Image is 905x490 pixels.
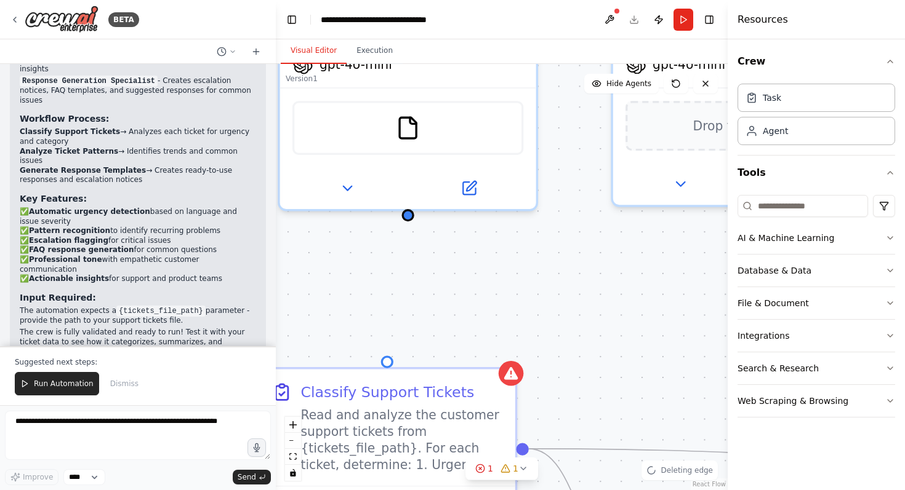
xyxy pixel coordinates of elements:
button: Start a new chat [246,44,266,59]
div: Integrations [738,330,789,342]
div: Tools [738,190,895,427]
span: Send [238,472,256,482]
button: Execution [347,38,403,64]
strong: Classify Support Tickets [20,127,120,136]
div: Search & Research [738,362,819,374]
button: File & Document [738,287,895,319]
span: Deleting edge [661,465,713,475]
button: Dismiss [104,372,145,395]
img: FileReadTool [395,116,420,141]
code: Response Generation Specialist [20,76,158,87]
button: zoom in [285,417,301,433]
div: Web Scraping & Browsing [738,395,848,407]
button: Send [233,470,271,484]
nav: breadcrumb [321,14,459,26]
strong: Generate Response Templates [20,166,146,175]
button: Switch to previous chat [212,44,241,59]
button: Run Automation [15,372,99,395]
button: Database & Data [738,255,895,286]
strong: Actionable insights [29,274,109,283]
div: Agent [763,125,788,137]
button: Hide right sidebar [701,11,718,28]
strong: Automatic urgency detection [29,207,150,216]
span: Drop tools here [693,116,789,136]
p: ✅ based on language and issue severity ✅ to identify recurring problems ✅ for critical issues ✅ f... [20,207,256,284]
button: 11 [465,457,538,480]
li: → Creates ready-to-use responses and escalation notices [20,166,256,185]
li: → Identifies trends and common issues [20,147,256,166]
button: Search & Research [738,352,895,384]
button: Web Scraping & Browsing [738,385,895,417]
strong: Escalation flagging [29,236,108,245]
button: Visual Editor [281,38,347,64]
span: gpt-4o-mini [320,56,392,73]
div: Database & Data [738,264,811,277]
div: Version 1 [286,74,318,84]
strong: FAQ response generation [29,245,134,254]
div: BETA [108,12,139,27]
div: React Flow controls [285,417,301,481]
strong: Professional tone [29,255,102,264]
button: Improve [5,469,58,485]
button: toggle interactivity [285,465,301,481]
code: {tickets_file_path} [116,306,206,317]
div: File & Document [738,297,809,309]
button: Integrations [738,320,895,352]
strong: Pattern recognition [29,226,110,235]
span: Dismiss [110,379,139,389]
p: - Creates escalation notices, FAQ templates, and suggested responses for common issues [20,76,256,105]
button: Click to speak your automation idea [247,438,266,457]
div: Crew [738,79,895,155]
button: Tools [738,156,895,190]
a: React Flow attribution [693,481,726,488]
div: Read and analyze the customer support tickets from {tickets_file_path}. For each ticket, determin... [300,406,502,473]
span: 1 [513,462,518,475]
li: → Analyzes each ticket for urgency and category [20,127,256,146]
button: AI & Machine Learning [738,222,895,254]
button: Crew [738,44,895,79]
span: Improve [23,472,53,482]
div: AI & Machine Learning [738,232,834,244]
p: The crew is fully validated and ready to run! Test it with your ticket data to see how it categor... [20,328,256,357]
span: Run Automation [34,379,94,389]
strong: Workflow Process: [20,114,109,124]
span: 1 [488,462,493,475]
p: Suggested next steps: [15,357,261,367]
button: zoom out [285,433,301,449]
img: Logo [25,6,99,33]
p: The automation expects a parameter - provide the path to your support tickets file. [20,306,256,326]
strong: Analyze Ticket Patterns [20,147,118,156]
div: Task [763,92,781,104]
span: Hide Agents [606,79,651,89]
button: Open in side panel [410,176,528,201]
button: fit view [285,449,301,465]
button: Hide left sidebar [283,11,300,28]
button: Hide Agents [584,74,659,93]
div: Classify Support Tickets [300,382,474,403]
span: gpt-4o-mini [653,56,725,73]
h4: Resources [738,12,788,27]
strong: Input Required: [20,293,96,302]
strong: Key Features: [20,194,87,204]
